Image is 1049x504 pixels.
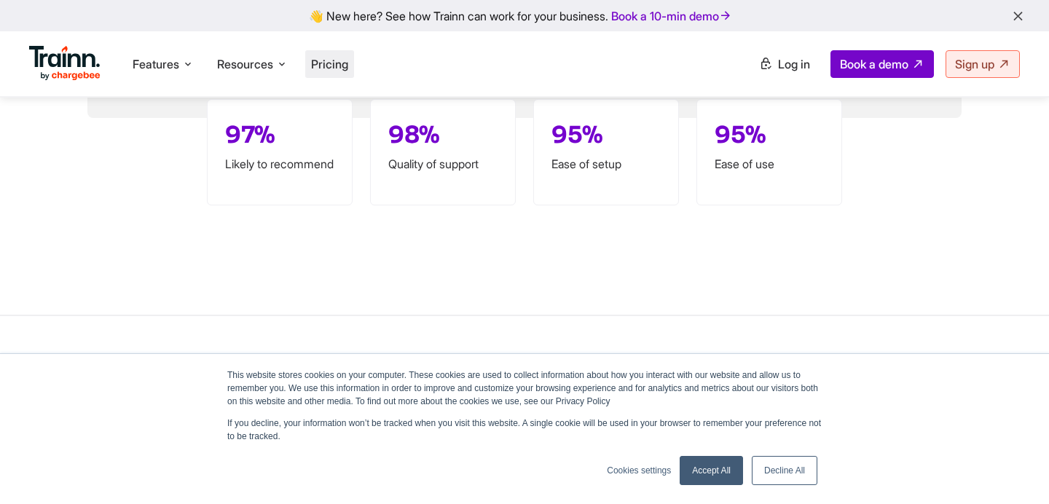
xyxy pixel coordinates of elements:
[715,120,766,149] span: 95%
[225,158,334,170] p: Likely to recommend
[225,120,275,149] span: 97%
[311,57,348,71] a: Pricing
[680,456,743,485] a: Accept All
[227,369,822,408] p: This website stores cookies on your computer. These cookies are used to collect information about...
[29,46,101,81] img: Trainn Logo
[840,57,908,71] span: Book a demo
[551,120,603,149] span: 95%
[227,417,822,443] p: If you decline, your information won’t be tracked when you visit this website. A single cookie wi...
[9,9,1040,23] div: 👋 New here? See how Trainn can work for your business.
[133,56,179,72] span: Features
[955,57,994,71] span: Sign up
[388,158,498,170] p: Quality of support
[388,120,440,149] span: 98%
[551,158,661,170] p: Ease of setup
[715,158,824,170] p: Ease of use
[752,456,817,485] a: Decline All
[750,51,819,77] a: Log in
[607,464,671,477] a: Cookies settings
[778,57,810,71] span: Log in
[830,50,934,78] a: Book a demo
[946,50,1020,78] a: Sign up
[608,6,735,26] a: Book a 10-min demo
[217,56,273,72] span: Resources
